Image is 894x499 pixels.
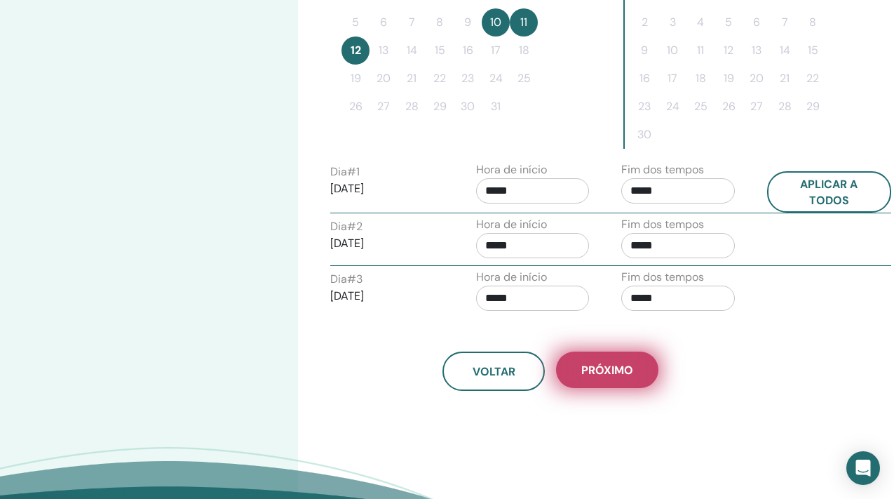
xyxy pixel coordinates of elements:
[409,15,415,29] font: 7
[517,71,531,86] font: 25
[621,162,704,177] font: Fim dos tempos
[638,99,651,114] font: 23
[407,71,416,86] font: 21
[750,99,763,114] font: 27
[800,177,858,208] font: Aplicar a todos
[356,164,360,179] font: 1
[351,71,361,86] font: 19
[520,15,527,29] font: 11
[697,43,704,58] font: 11
[806,99,820,114] font: 29
[330,181,364,196] font: [DATE]
[476,217,547,232] font: Hora de início
[780,71,790,86] font: 21
[476,270,547,284] font: Hora de início
[433,71,446,86] font: 22
[330,219,347,234] font: Dia
[637,127,651,142] font: 30
[778,99,792,114] font: 28
[433,99,447,114] font: 29
[330,272,347,286] font: Dia
[621,217,704,232] font: Fim dos tempos
[806,71,819,86] font: 22
[782,15,788,29] font: 7
[379,43,388,58] font: 13
[352,15,359,29] font: 5
[641,43,648,58] font: 9
[581,363,633,378] font: Próximo
[435,43,445,58] font: 15
[407,43,417,58] font: 14
[476,162,547,177] font: Hora de início
[696,71,706,86] font: 18
[491,43,501,58] font: 17
[667,43,678,58] font: 10
[621,270,704,284] font: Fim dos tempos
[767,171,892,212] button: Aplicar a todos
[722,99,736,114] font: 26
[670,15,676,29] font: 3
[724,71,734,86] font: 19
[556,352,658,388] button: Próximo
[330,236,364,251] font: [DATE]
[490,15,501,29] font: 10
[642,15,648,29] font: 2
[697,15,704,29] font: 4
[330,164,347,179] font: Dia
[753,15,760,29] font: 6
[491,99,501,114] font: 31
[694,99,707,114] font: 25
[519,43,529,58] font: 18
[780,43,790,58] font: 14
[351,43,361,58] font: 12
[668,71,677,86] font: 17
[750,71,764,86] font: 20
[377,71,391,86] font: 20
[347,272,356,286] font: #
[461,71,474,86] font: 23
[349,99,363,114] font: 26
[405,99,419,114] font: 28
[347,219,356,234] font: #
[330,288,364,303] font: [DATE]
[725,15,732,29] font: 5
[436,15,443,29] font: 8
[489,71,503,86] font: 24
[377,99,390,114] font: 27
[463,43,473,58] font: 16
[464,15,471,29] font: 9
[808,43,818,58] font: 15
[724,43,733,58] font: 12
[461,99,475,114] font: 30
[666,99,679,114] font: 24
[442,352,545,391] button: Voltar
[347,164,356,179] font: #
[356,219,363,234] font: 2
[473,364,515,379] font: Voltar
[380,15,387,29] font: 6
[639,71,650,86] font: 16
[752,43,761,58] font: 13
[846,451,880,485] div: Abra o Intercom Messenger
[356,272,363,286] font: 3
[809,15,816,29] font: 8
